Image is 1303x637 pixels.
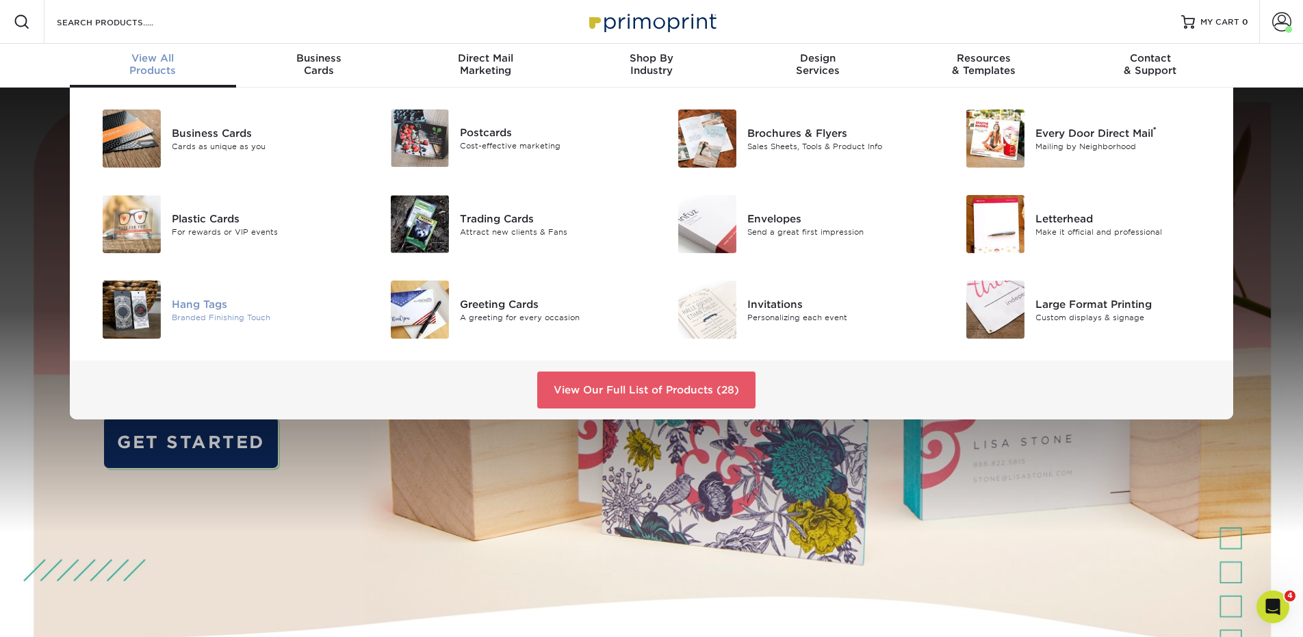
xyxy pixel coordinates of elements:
[172,311,353,323] div: Branded Finishing Touch
[966,109,1024,168] img: Every Door Direct Mail
[391,281,449,339] img: Greeting Cards
[460,211,641,226] div: Trading Cards
[391,195,449,253] img: Trading Cards
[1067,44,1233,88] a: Contact& Support
[1153,125,1157,135] sup: ®
[1035,211,1217,226] div: Letterhead
[460,125,641,140] div: Postcards
[402,52,569,77] div: Marketing
[734,44,901,88] a: DesignServices
[460,296,641,311] div: Greeting Cards
[172,296,353,311] div: Hang Tags
[172,140,353,152] div: Cards as unique as you
[747,226,929,237] div: Send a great first impression
[1285,590,1295,601] span: 4
[1035,311,1217,323] div: Custom displays & signage
[747,140,929,152] div: Sales Sheets, Tools & Product Info
[86,104,354,173] a: Business Cards Business Cards Cards as unique as you
[966,281,1024,339] img: Large Format Printing
[583,7,720,36] img: Primoprint
[236,44,402,88] a: BusinessCards
[1242,17,1248,27] span: 0
[537,372,756,408] a: View Our Full List of Products (28)
[1035,125,1217,140] div: Every Door Direct Mail
[1256,590,1289,623] iframe: Intercom live chat
[172,226,353,237] div: For rewards or VIP events
[901,52,1067,77] div: & Templates
[1200,16,1239,28] span: MY CART
[460,311,641,323] div: A greeting for every occasion
[460,140,641,152] div: Cost-effective marketing
[950,104,1217,173] a: Every Door Direct Mail Every Door Direct Mail® Mailing by Neighborhood
[172,125,353,140] div: Business Cards
[1067,52,1233,64] span: Contact
[1067,52,1233,77] div: & Support
[678,281,736,339] img: Invitations
[734,52,901,64] span: Design
[569,52,735,77] div: Industry
[747,211,929,226] div: Envelopes
[1035,296,1217,311] div: Large Format Printing
[662,275,929,344] a: Invitations Invitations Personalizing each event
[569,44,735,88] a: Shop ByIndustry
[734,52,901,77] div: Services
[901,52,1067,64] span: Resources
[86,190,354,259] a: Plastic Cards Plastic Cards For rewards or VIP events
[374,190,642,259] a: Trading Cards Trading Cards Attract new clients & Fans
[460,226,641,237] div: Attract new clients & Fans
[747,125,929,140] div: Brochures & Flyers
[966,195,1024,253] img: Letterhead
[678,109,736,168] img: Brochures & Flyers
[901,44,1067,88] a: Resources& Templates
[678,195,736,253] img: Envelopes
[103,109,161,168] img: Business Cards
[662,104,929,173] a: Brochures & Flyers Brochures & Flyers Sales Sheets, Tools & Product Info
[950,275,1217,344] a: Large Format Printing Large Format Printing Custom displays & signage
[1035,140,1217,152] div: Mailing by Neighborhood
[747,296,929,311] div: Invitations
[236,52,402,64] span: Business
[569,52,735,64] span: Shop By
[70,44,236,88] a: View AllProducts
[374,104,642,172] a: Postcards Postcards Cost-effective marketing
[86,275,354,344] a: Hang Tags Hang Tags Branded Finishing Touch
[374,275,642,344] a: Greeting Cards Greeting Cards A greeting for every occasion
[55,14,189,30] input: SEARCH PRODUCTS.....
[747,311,929,323] div: Personalizing each event
[236,52,402,77] div: Cards
[103,195,161,253] img: Plastic Cards
[950,190,1217,259] a: Letterhead Letterhead Make it official and professional
[402,52,569,64] span: Direct Mail
[103,281,161,339] img: Hang Tags
[70,52,236,77] div: Products
[402,44,569,88] a: Direct MailMarketing
[1035,226,1217,237] div: Make it official and professional
[172,211,353,226] div: Plastic Cards
[662,190,929,259] a: Envelopes Envelopes Send a great first impression
[70,52,236,64] span: View All
[391,109,449,167] img: Postcards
